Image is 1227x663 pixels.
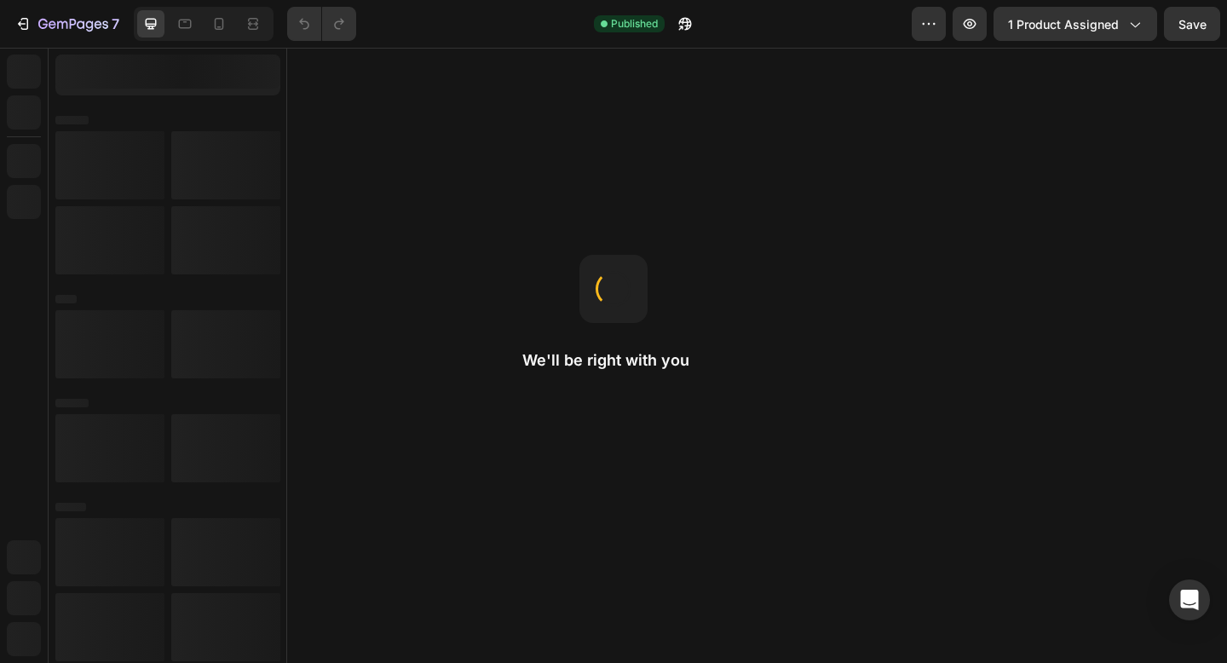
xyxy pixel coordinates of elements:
span: Save [1178,17,1207,32]
div: Undo/Redo [287,7,356,41]
p: 7 [112,14,119,34]
span: Published [611,16,658,32]
h2: We'll be right with you [522,350,705,371]
span: 1 product assigned [1008,15,1119,33]
button: 1 product assigned [994,7,1157,41]
div: Open Intercom Messenger [1169,579,1210,620]
button: 7 [7,7,127,41]
button: Save [1164,7,1220,41]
